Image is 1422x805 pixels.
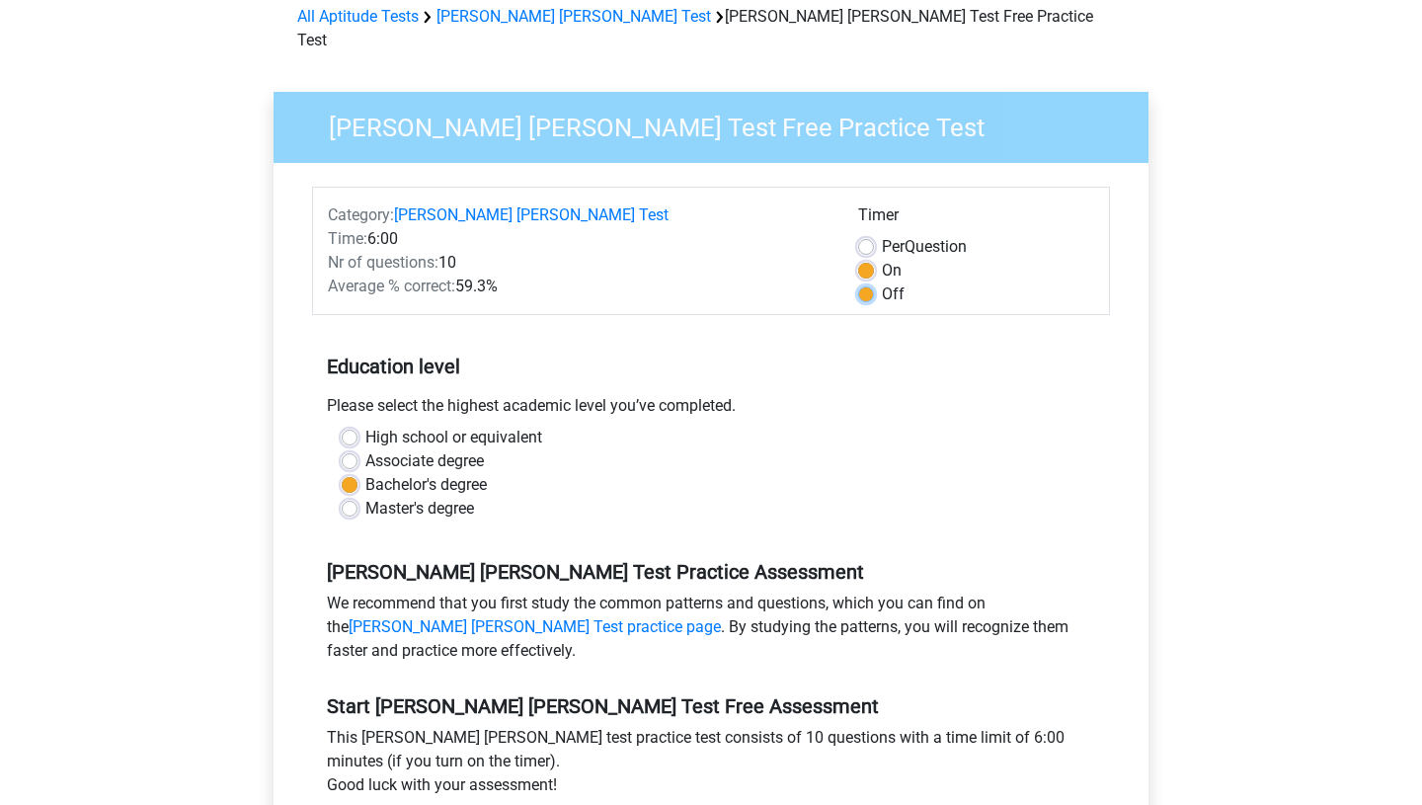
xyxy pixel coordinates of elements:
label: High school or equivalent [365,426,542,449]
label: Bachelor's degree [365,473,487,497]
label: On [882,259,902,282]
div: [PERSON_NAME] [PERSON_NAME] Test Free Practice Test [289,5,1133,52]
label: Master's degree [365,497,474,521]
h5: Start [PERSON_NAME] [PERSON_NAME] Test Free Assessment [327,694,1095,718]
h5: [PERSON_NAME] [PERSON_NAME] Test Practice Assessment [327,560,1095,584]
div: 10 [313,251,843,275]
div: Please select the highest academic level you’ve completed. [312,394,1110,426]
a: [PERSON_NAME] [PERSON_NAME] Test [436,7,711,26]
a: [PERSON_NAME] [PERSON_NAME] Test practice page [349,617,721,636]
h5: Education level [327,347,1095,386]
h3: [PERSON_NAME] [PERSON_NAME] Test Free Practice Test [305,105,1134,143]
span: Category: [328,205,394,224]
div: 6:00 [313,227,843,251]
a: All Aptitude Tests [297,7,419,26]
div: This [PERSON_NAME] [PERSON_NAME] test practice test consists of 10 questions with a time limit of... [312,726,1110,805]
label: Question [882,235,967,259]
label: Associate degree [365,449,484,473]
div: We recommend that you first study the common patterns and questions, which you can find on the . ... [312,592,1110,671]
a: [PERSON_NAME] [PERSON_NAME] Test [394,205,669,224]
div: Timer [858,203,1094,235]
span: Per [882,237,905,256]
label: Off [882,282,905,306]
div: 59.3% [313,275,843,298]
span: Nr of questions: [328,253,438,272]
span: Time: [328,229,367,248]
span: Average % correct: [328,277,455,295]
